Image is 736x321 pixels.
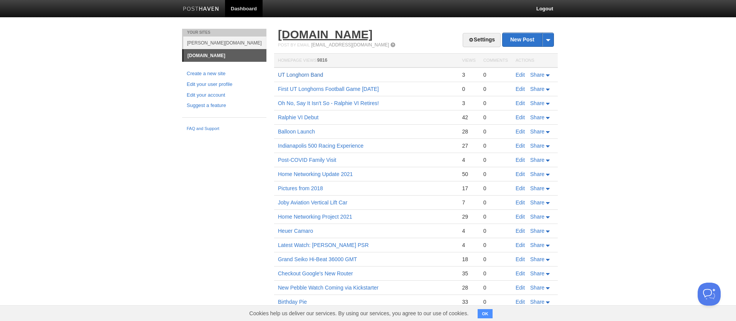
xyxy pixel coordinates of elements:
[278,100,379,106] a: Oh No, Say It Isn't So - Ralphie VI Retires!
[530,228,544,234] span: Share
[462,128,475,135] div: 28
[462,114,475,121] div: 42
[274,54,458,68] th: Homepage Views
[462,270,475,277] div: 35
[530,242,544,248] span: Share
[483,128,508,135] div: 0
[462,100,475,107] div: 3
[516,143,525,149] a: Edit
[278,171,353,177] a: Home Networking Update 2021
[483,114,508,121] div: 0
[182,29,266,36] li: Your Sites
[278,185,323,191] a: Pictures from 2018
[483,86,508,92] div: 0
[278,256,357,262] a: Grand Seiko Hi-Beat 36000 GMT
[462,213,475,220] div: 29
[530,299,544,305] span: Share
[480,54,512,68] th: Comments
[483,171,508,178] div: 0
[530,256,544,262] span: Share
[516,114,525,120] a: Edit
[483,142,508,149] div: 0
[278,86,379,92] a: First UT Longhorns Football Game [DATE]
[242,306,476,321] span: Cookies help us deliver our services. By using our services, you agree to our use of cookies.
[516,72,525,78] a: Edit
[462,171,475,178] div: 50
[483,298,508,305] div: 0
[516,256,525,262] a: Edit
[278,270,353,277] a: Checkout Google's New Router
[483,100,508,107] div: 0
[530,157,544,163] span: Share
[278,128,315,135] a: Balloon Launch
[530,114,544,120] span: Share
[483,185,508,192] div: 0
[483,71,508,78] div: 0
[462,71,475,78] div: 3
[462,298,475,305] div: 33
[483,270,508,277] div: 0
[483,284,508,291] div: 0
[516,128,525,135] a: Edit
[183,7,219,12] img: Posthaven-bar
[462,256,475,263] div: 18
[462,199,475,206] div: 7
[516,157,525,163] a: Edit
[458,54,479,68] th: Views
[187,70,262,78] a: Create a new site
[516,199,525,206] a: Edit
[187,125,262,132] a: FAQ and Support
[516,228,525,234] a: Edit
[516,171,525,177] a: Edit
[462,156,475,163] div: 4
[184,49,266,62] a: [DOMAIN_NAME]
[278,143,363,149] a: Indianapolis 500 Racing Experience
[183,36,266,49] a: [PERSON_NAME][DOMAIN_NAME]
[187,81,262,89] a: Edit your user profile
[311,42,389,48] a: [EMAIL_ADDRESS][DOMAIN_NAME]
[462,227,475,234] div: 4
[462,185,475,192] div: 17
[462,284,475,291] div: 28
[530,143,544,149] span: Share
[278,43,310,47] span: Post by Email
[516,270,525,277] a: Edit
[530,214,544,220] span: Share
[530,285,544,291] span: Share
[516,185,525,191] a: Edit
[317,58,327,63] span: 9816
[278,228,313,234] a: Heuer Camaro
[516,285,525,291] a: Edit
[278,214,352,220] a: Home Networking Project 2021
[516,299,525,305] a: Edit
[278,157,336,163] a: Post-COVID Family Visit
[278,299,307,305] a: Birthday Pie
[483,227,508,234] div: 0
[516,100,525,106] a: Edit
[462,242,475,249] div: 4
[278,199,347,206] a: Joby Aviation Vertical Lift Car
[483,199,508,206] div: 0
[278,28,373,41] a: [DOMAIN_NAME]
[512,54,558,68] th: Actions
[516,86,525,92] a: Edit
[483,256,508,263] div: 0
[698,283,721,306] iframe: Help Scout Beacon - Open
[278,285,378,291] a: New Pebble Watch Coming via Kickstarter
[530,199,544,206] span: Share
[483,156,508,163] div: 0
[516,242,525,248] a: Edit
[503,33,554,46] a: New Post
[516,214,525,220] a: Edit
[530,100,544,106] span: Share
[483,242,508,249] div: 0
[530,128,544,135] span: Share
[530,171,544,177] span: Share
[530,270,544,277] span: Share
[530,72,544,78] span: Share
[187,91,262,99] a: Edit your account
[483,213,508,220] div: 0
[462,86,475,92] div: 0
[462,142,475,149] div: 27
[278,242,369,248] a: Latest Watch: [PERSON_NAME] PSR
